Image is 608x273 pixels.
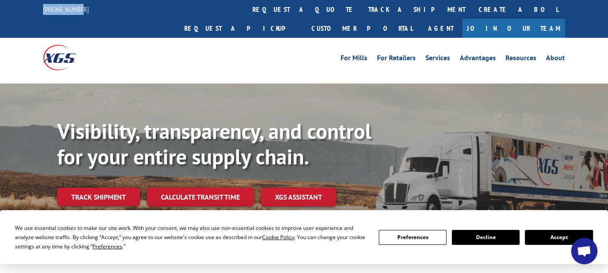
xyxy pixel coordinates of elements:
a: XGS ASSISTANT [261,188,336,207]
a: Customer Portal [305,19,419,38]
button: Decline [452,230,520,245]
b: Visibility, transparency, and control for your entire supply chain. [57,117,371,170]
a: Advantages [460,55,496,64]
div: We use essential cookies to make our site work. With your consent, we may also use non-essential ... [15,223,368,251]
a: Calculate transit time [147,188,254,207]
button: Preferences [379,230,447,245]
a: Agent [419,19,462,38]
a: Open chat [571,238,597,264]
a: Services [425,55,450,64]
span: Preferences [92,243,122,250]
a: Request a pickup [178,19,305,38]
span: Cookie Policy [262,233,294,241]
a: For Retailers [377,55,416,64]
a: Resources [505,55,536,64]
a: [PHONE_NUMBER] [43,5,89,14]
a: Track shipment [57,188,140,206]
a: For Mills [341,55,367,64]
a: About [546,55,565,64]
button: Accept [525,230,593,245]
a: Join Our Team [462,19,565,38]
